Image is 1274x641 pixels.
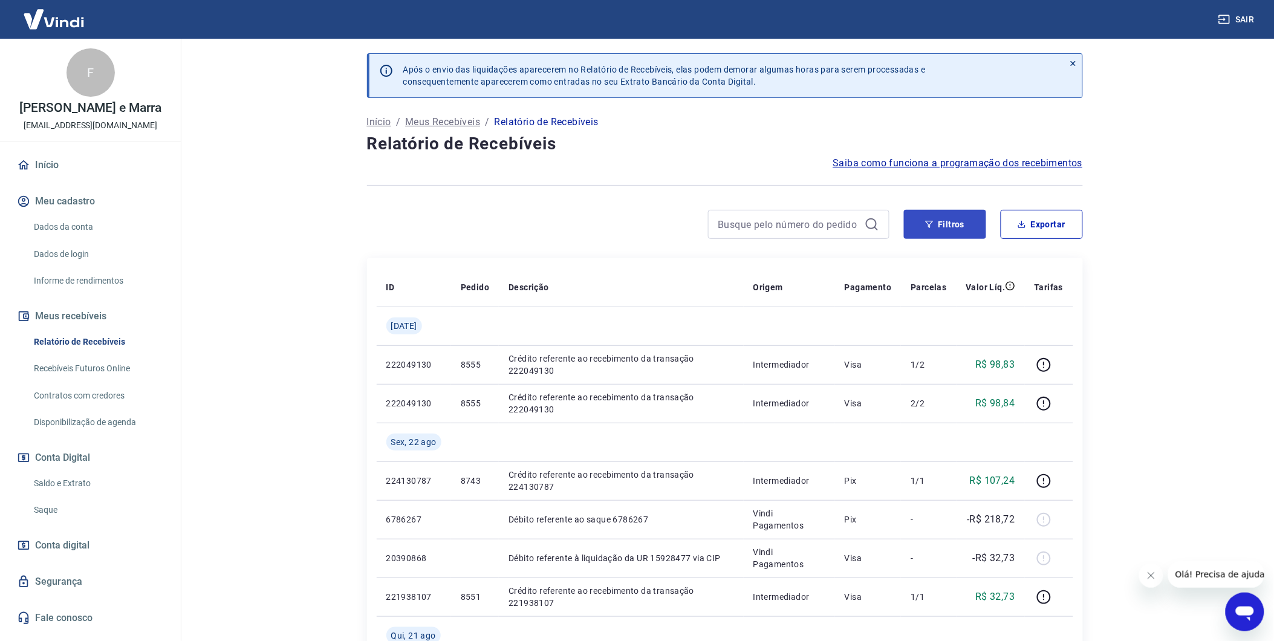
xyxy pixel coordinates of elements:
span: [DATE] [391,320,417,332]
p: 8555 [461,359,489,371]
button: Meus recebíveis [15,303,166,330]
button: Exportar [1001,210,1083,239]
p: Intermediador [753,475,825,487]
p: Crédito referente ao recebimento da transação 221938107 [509,585,733,609]
p: Após o envio das liquidações aparecerem no Relatório de Recebíveis, elas podem demorar algumas ho... [403,63,926,88]
p: -R$ 32,73 [973,551,1015,565]
p: Débito referente à liquidação da UR 15928477 via CIP [509,552,733,564]
p: Visa [845,552,892,564]
button: Meu cadastro [15,188,166,215]
p: R$ 107,24 [970,473,1015,488]
span: Olá! Precisa de ajuda? [7,8,102,18]
p: 8555 [461,397,489,409]
p: -R$ 218,72 [967,512,1015,527]
a: Início [15,152,166,178]
a: Fale conosco [15,605,166,631]
p: 224130787 [386,475,441,487]
a: Conta digital [15,532,166,559]
p: Visa [845,397,892,409]
a: Dados de login [29,242,166,267]
p: 222049130 [386,397,441,409]
p: Visa [845,359,892,371]
p: Intermediador [753,591,825,603]
span: Conta digital [35,537,89,554]
button: Filtros [904,210,986,239]
p: Crédito referente ao recebimento da transação 222049130 [509,353,733,377]
p: 221938107 [386,591,441,603]
iframe: Botão para abrir a janela de mensagens [1226,593,1264,631]
p: 6786267 [386,513,441,525]
p: Intermediador [753,397,825,409]
p: R$ 32,73 [975,590,1015,604]
p: [PERSON_NAME] e Marra [19,102,161,114]
p: Relatório de Recebíveis [495,115,599,129]
p: - [911,513,946,525]
p: 1/1 [911,475,946,487]
p: Intermediador [753,359,825,371]
p: 2/2 [911,397,946,409]
a: Meus Recebíveis [405,115,480,129]
div: F [67,48,115,97]
p: Pix [845,475,892,487]
p: 20390868 [386,552,441,564]
p: ID [386,281,395,293]
img: Vindi [15,1,93,37]
iframe: Fechar mensagem [1139,564,1163,588]
p: / [396,115,400,129]
p: 8551 [461,591,489,603]
button: Conta Digital [15,444,166,471]
a: Segurança [15,568,166,595]
a: Recebíveis Futuros Online [29,356,166,381]
p: R$ 98,83 [975,357,1015,372]
a: Saldo e Extrato [29,471,166,496]
p: Crédito referente ao recebimento da transação 224130787 [509,469,733,493]
p: Débito referente ao saque 6786267 [509,513,733,525]
a: Início [367,115,391,129]
p: [EMAIL_ADDRESS][DOMAIN_NAME] [24,119,157,132]
p: / [485,115,489,129]
a: Dados da conta [29,215,166,239]
p: Pedido [461,281,489,293]
p: 222049130 [386,359,441,371]
a: Saque [29,498,166,522]
p: Pix [845,513,892,525]
iframe: Mensagem da empresa [1168,561,1264,588]
p: Pagamento [845,281,892,293]
a: Saiba como funciona a programação dos recebimentos [833,156,1083,171]
p: Origem [753,281,783,293]
p: 1/2 [911,359,946,371]
span: Sex, 22 ago [391,436,437,448]
p: Tarifas [1035,281,1064,293]
h4: Relatório de Recebíveis [367,132,1083,156]
p: Vindi Pagamentos [753,507,825,532]
p: Valor Líq. [966,281,1006,293]
p: R$ 98,84 [975,396,1015,411]
a: Relatório de Recebíveis [29,330,166,354]
button: Sair [1216,8,1259,31]
p: Visa [845,591,892,603]
p: 8743 [461,475,489,487]
a: Disponibilização de agenda [29,410,166,435]
a: Contratos com credores [29,383,166,408]
p: 1/1 [911,591,946,603]
p: Crédito referente ao recebimento da transação 222049130 [509,391,733,415]
p: Descrição [509,281,549,293]
p: Vindi Pagamentos [753,546,825,570]
p: Parcelas [911,281,946,293]
input: Busque pelo número do pedido [718,215,860,233]
a: Informe de rendimentos [29,268,166,293]
p: - [911,552,946,564]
